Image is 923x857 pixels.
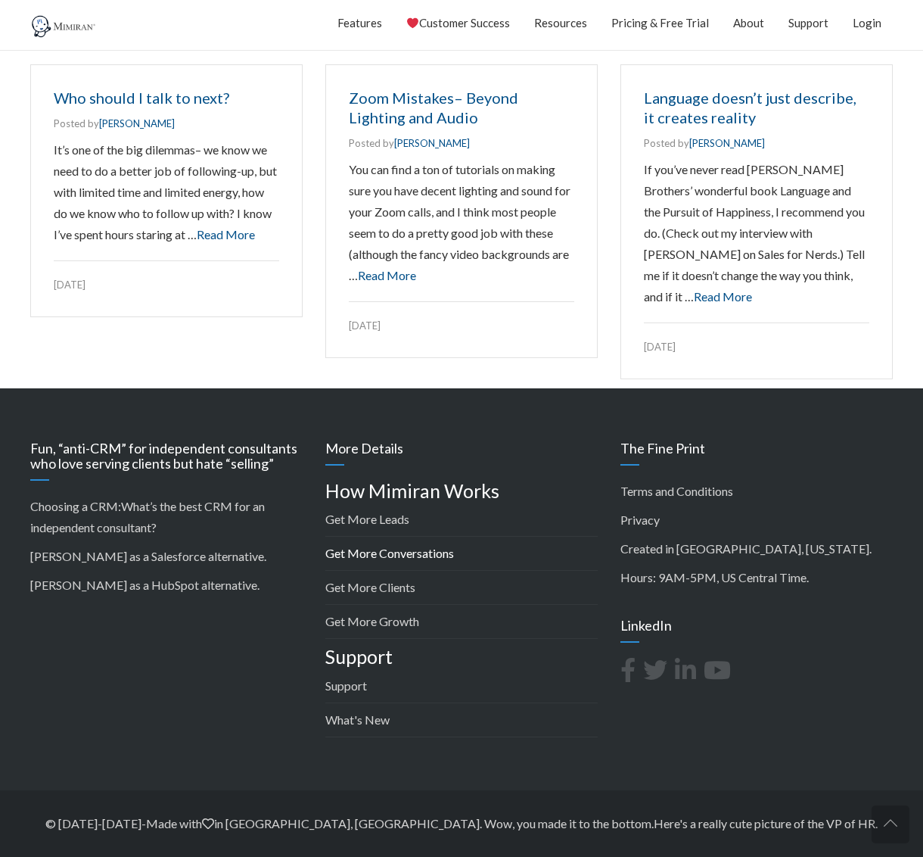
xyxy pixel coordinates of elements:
[406,4,510,42] a: Customer Success
[30,546,303,567] p: .
[30,813,893,834] p: -
[689,137,765,149] a: [PERSON_NAME]
[30,441,303,481] h3: Fun, “anti-CRM” for independent consultants who love serving clients but hate “selling”
[611,4,709,42] a: Pricing & Free Trial
[620,513,660,527] a: Privacy
[644,341,676,353] time: [DATE]
[620,441,893,466] h3: The Fine Print
[620,619,893,643] h3: LinkedIn
[620,484,733,498] a: Terms and Conditions
[325,580,415,594] a: Get More Clients
[325,712,390,727] a: What's New
[197,227,255,242] a: Read More
[30,578,257,592] a: [PERSON_NAME] as a HubSpot alternative
[644,89,856,126] a: Language doesn’t just describe, it creates reality
[30,15,98,38] img: Mimiran CRM
[30,575,303,596] p: .
[54,89,229,107] a: Who should I talk to next?
[337,4,382,42] a: Features
[788,4,828,42] a: Support
[534,4,587,42] a: Resources
[54,117,175,129] span: Posted by
[620,538,893,559] p: Created in [GEOGRAPHIC_DATA], [US_STATE].
[30,549,264,563] a: [PERSON_NAME] as a Salesforce alternative
[325,614,419,628] a: Get More Growth
[325,481,598,502] h4: How Mimiran Works
[349,89,518,126] a: Zoom Mistakes– Beyond Lighting and Audio
[325,512,409,526] a: Get More Leads
[733,4,764,42] a: About
[54,139,279,245] p: It’s one of the big dilemmas– we know we need to do a better job of following-up, but with limite...
[358,268,416,282] a: Read More
[394,137,470,149] a: [PERSON_NAME]
[325,647,598,668] h4: Support
[30,496,303,538] p: Choosing a CRM:
[349,319,381,332] time: [DATE]
[99,117,175,129] a: [PERSON_NAME]
[30,499,265,534] a: What’s the best CRM for an independent consultant?
[146,816,878,831] span: Made with in [GEOGRAPHIC_DATA], [GEOGRAPHIC_DATA]. Wow, you made it to the bottom. .
[349,159,574,286] p: You can find a ton of tutorials on making sure you have decent lighting and sound for your Zoom c...
[654,816,875,831] a: Here's a really cute picture of the VP of HR
[349,137,470,149] span: Posted by
[694,289,752,304] a: Read More
[325,441,598,466] h3: More Details
[325,678,367,693] a: Support
[853,4,881,42] a: Login
[325,546,454,560] a: Get More Conversations
[644,159,869,307] p: If you’ve never read [PERSON_NAME] Brothers’ wonderful book Language and the Pursuit of Happiness...
[644,137,765,149] span: Posted by
[45,816,141,831] span: © [DATE]-[DATE]
[407,17,418,29] img: ❤️
[54,279,85,291] time: [DATE]
[620,567,893,588] p: Hours: 9AM-5PM, US Central Time.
